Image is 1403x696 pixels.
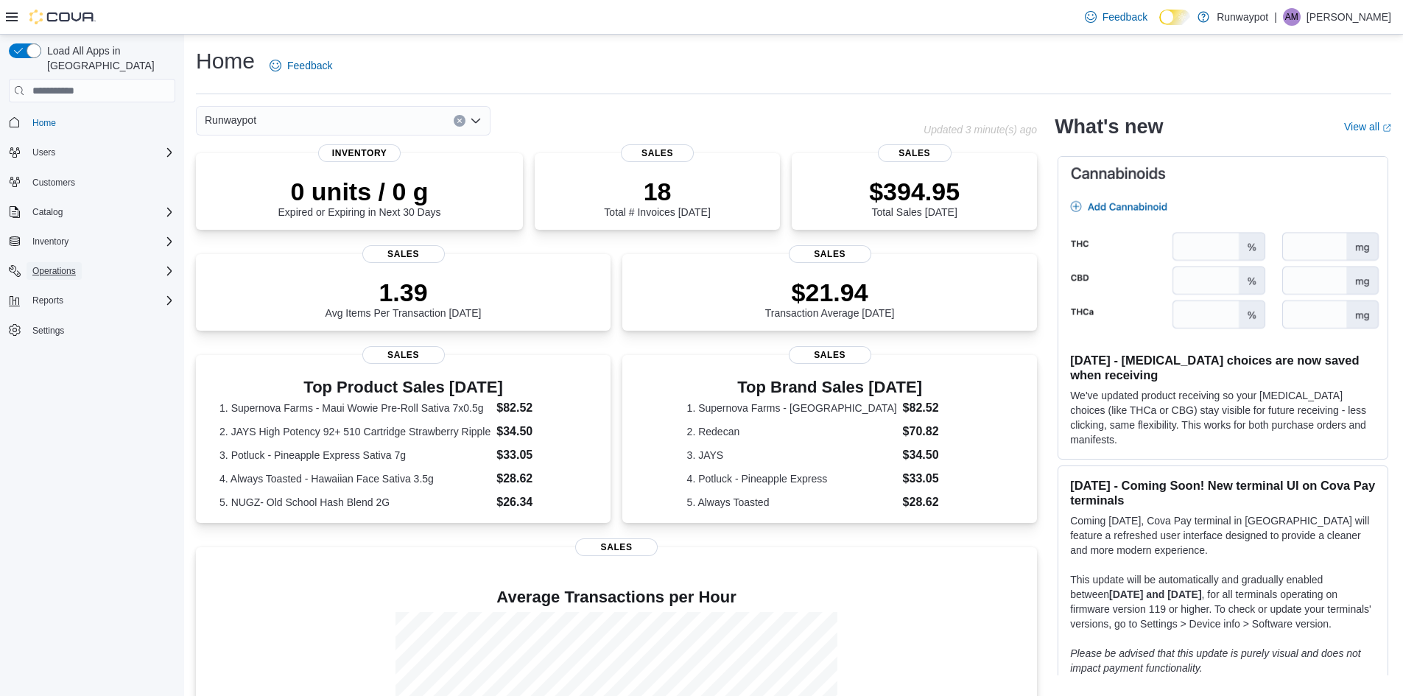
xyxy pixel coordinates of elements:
[27,203,68,221] button: Catalog
[41,43,175,73] span: Load All Apps in [GEOGRAPHIC_DATA]
[3,290,181,311] button: Reports
[27,144,61,161] button: Users
[604,177,710,206] p: 18
[1070,572,1376,631] p: This update will be automatically and gradually enabled between , for all terminals operating on ...
[27,321,175,340] span: Settings
[496,399,587,417] dd: $82.52
[1159,10,1190,25] input: Dark Mode
[454,115,465,127] button: Clear input
[32,265,76,277] span: Operations
[3,202,181,222] button: Catalog
[765,278,895,307] p: $21.94
[470,115,482,127] button: Open list of options
[604,177,710,218] div: Total # Invoices [DATE]
[32,147,55,158] span: Users
[1103,10,1147,24] span: Feedback
[1307,8,1391,26] p: [PERSON_NAME]
[32,295,63,306] span: Reports
[9,105,175,379] nav: Complex example
[362,346,445,364] span: Sales
[924,124,1037,136] p: Updated 3 minute(s) ago
[27,203,175,221] span: Catalog
[1382,124,1391,133] svg: External link
[789,245,871,263] span: Sales
[27,114,62,132] a: Home
[687,471,897,486] dt: 4. Potluck - Pineapple Express
[687,379,973,396] h3: Top Brand Sales [DATE]
[3,320,181,341] button: Settings
[1070,478,1376,507] h3: [DATE] - Coming Soon! New terminal UI on Cova Pay terminals
[219,448,490,463] dt: 3. Potluck - Pineapple Express Sativa 7g
[287,58,332,73] span: Feedback
[1070,513,1376,558] p: Coming [DATE], Cova Pay terminal in [GEOGRAPHIC_DATA] will feature a refreshed user interface des...
[687,495,897,510] dt: 5. Always Toasted
[219,424,490,439] dt: 2. JAYS High Potency 92+ 510 Cartridge Strawberry Ripple
[278,177,441,218] div: Expired or Expiring in Next 30 Days
[3,111,181,133] button: Home
[1070,647,1361,674] em: Please be advised that this update is purely visual and does not impact payment functionality.
[32,177,75,189] span: Customers
[27,262,82,280] button: Operations
[27,233,175,250] span: Inventory
[29,10,96,24] img: Cova
[27,262,175,280] span: Operations
[219,379,587,396] h3: Top Product Sales [DATE]
[27,322,70,340] a: Settings
[869,177,960,218] div: Total Sales [DATE]
[318,144,401,162] span: Inventory
[687,424,897,439] dt: 2. Redecan
[32,117,56,129] span: Home
[27,144,175,161] span: Users
[903,470,973,488] dd: $33.05
[32,236,68,247] span: Inventory
[3,172,181,193] button: Customers
[1274,8,1277,26] p: |
[687,448,897,463] dt: 3. JAYS
[27,292,175,309] span: Reports
[1079,2,1153,32] a: Feedback
[27,113,175,131] span: Home
[575,538,658,556] span: Sales
[32,325,64,337] span: Settings
[219,401,490,415] dt: 1. Supernova Farms - Maui Wowie Pre-Roll Sativa 7x0.5g
[219,471,490,486] dt: 4. Always Toasted - Hawaiian Face Sativa 3.5g
[27,173,175,191] span: Customers
[326,278,482,319] div: Avg Items Per Transaction [DATE]
[878,144,952,162] span: Sales
[264,51,338,80] a: Feedback
[362,245,445,263] span: Sales
[869,177,960,206] p: $394.95
[1055,115,1163,138] h2: What's new
[27,233,74,250] button: Inventory
[789,346,871,364] span: Sales
[1070,353,1376,382] h3: [DATE] - [MEDICAL_DATA] choices are now saved when receiving
[1344,121,1391,133] a: View allExternal link
[326,278,482,307] p: 1.39
[32,206,63,218] span: Catalog
[687,401,897,415] dt: 1. Supernova Farms - [GEOGRAPHIC_DATA]
[27,292,69,309] button: Reports
[903,493,973,511] dd: $28.62
[219,495,490,510] dt: 5. NUGZ- Old School Hash Blend 2G
[496,493,587,511] dd: $26.34
[1283,8,1301,26] div: Artom Mehrasa
[27,174,81,191] a: Customers
[765,278,895,319] div: Transaction Average [DATE]
[208,588,1025,606] h4: Average Transactions per Hour
[3,142,181,163] button: Users
[621,144,695,162] span: Sales
[903,446,973,464] dd: $34.50
[278,177,441,206] p: 0 units / 0 g
[196,46,255,76] h1: Home
[3,261,181,281] button: Operations
[1109,588,1201,600] strong: [DATE] and [DATE]
[496,470,587,488] dd: $28.62
[903,423,973,440] dd: $70.82
[496,446,587,464] dd: $33.05
[3,231,181,252] button: Inventory
[205,111,256,129] span: Runwaypot
[1070,388,1376,447] p: We've updated product receiving so your [MEDICAL_DATA] choices (like THCa or CBG) stay visible fo...
[496,423,587,440] dd: $34.50
[1285,8,1298,26] span: AM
